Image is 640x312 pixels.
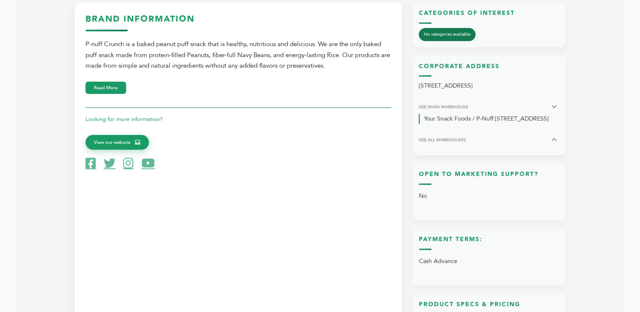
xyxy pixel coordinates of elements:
a: View our website [85,135,149,150]
span: SEE ALL WAREHOUSES [419,137,466,143]
div: P-nuff Crunch is a baked peanut puff snack that is healthy, nutritious and delicious. We are the ... [85,39,391,71]
h3: Corporate Address [419,62,559,77]
span: No categories available [419,28,475,41]
button: Read More [85,82,126,94]
p: [STREET_ADDRESS] [419,81,559,91]
p: Cash Advance [419,254,559,268]
button: SEE MAIN WAREHOUSE [419,101,559,112]
p: Looking for more information? [85,114,391,124]
p: Your Snack Foods / P-Nuff [STREET_ADDRESS] [424,114,559,124]
h3: Payment Terms: [419,235,559,250]
span: SEE MAIN WAREHOUSE [419,104,468,110]
h3: Brand Information [85,13,391,31]
h3: Categories of Interest [419,9,559,24]
p: No [419,189,559,203]
span: View our website [94,139,130,146]
h3: Open to Marketing Support? [419,170,559,185]
button: SEE ALL WAREHOUSES [419,134,559,145]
